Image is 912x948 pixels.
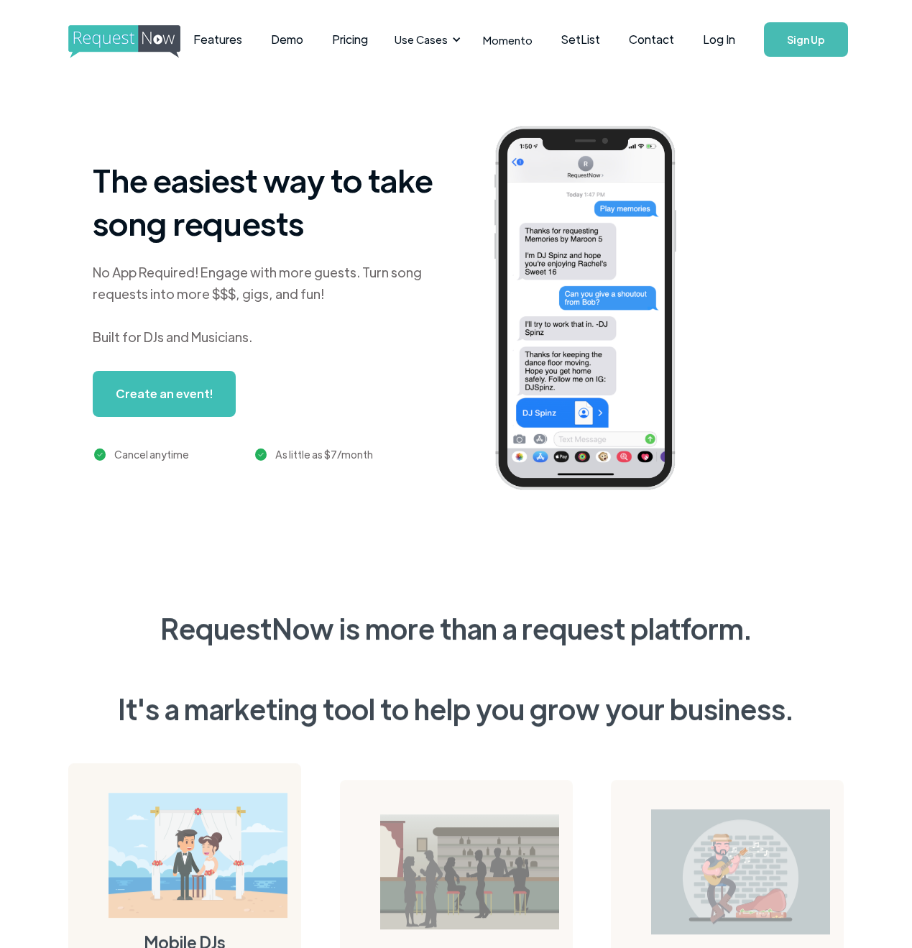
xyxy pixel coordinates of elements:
[688,14,750,65] a: Log In
[395,32,448,47] div: Use Cases
[68,25,143,54] a: home
[469,19,547,61] a: Momento
[386,17,465,62] div: Use Cases
[109,793,287,919] img: wedding on a beach
[379,814,558,929] img: bar image
[547,17,614,62] a: SetList
[614,17,688,62] a: Contact
[257,17,318,62] a: Demo
[275,446,373,463] div: As little as $7/month
[93,262,434,348] div: No App Required! Engage with more guests. Turn song requests into more $$$, gigs, and fun! Built ...
[118,608,793,729] div: RequestNow is more than a request platform. It's a marketing tool to help you grow your business.
[478,116,714,505] img: iphone screenshot
[255,448,267,461] img: green checkmark
[93,371,236,417] a: Create an event!
[651,809,830,935] img: guitarist
[764,22,848,57] a: Sign Up
[68,25,207,58] img: requestnow logo
[318,17,382,62] a: Pricing
[94,448,106,461] img: green checkmark
[179,17,257,62] a: Features
[114,446,189,463] div: Cancel anytime
[93,158,434,244] h1: The easiest way to take song requests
